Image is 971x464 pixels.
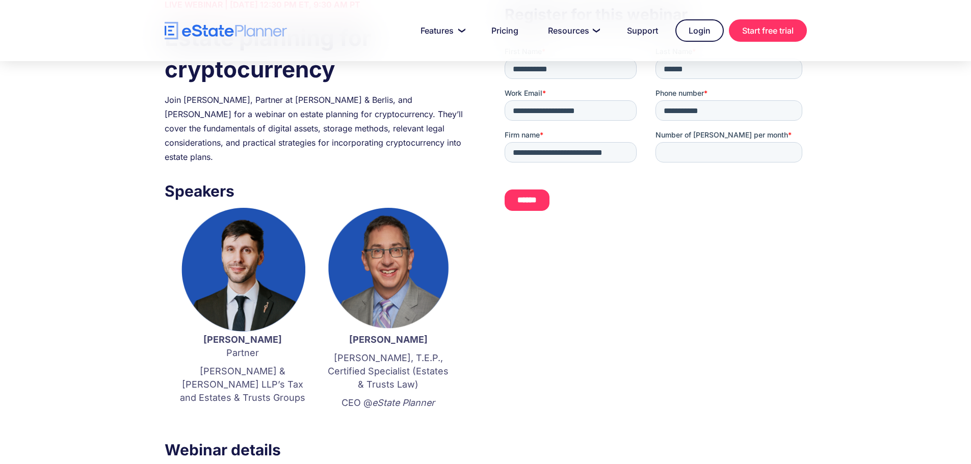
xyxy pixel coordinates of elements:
a: Support [615,20,670,41]
a: Login [675,19,724,42]
p: CEO @ [326,396,451,410]
p: [PERSON_NAME] & [PERSON_NAME] LLP’s Tax and Estates & Trusts Groups [180,365,305,404]
h3: Webinar details [165,438,466,461]
p: ‍ [326,415,451,428]
p: Partner [180,333,305,360]
strong: [PERSON_NAME] [203,334,282,345]
em: eState Planner [372,397,435,408]
a: Start free trial [729,19,807,42]
iframe: Form 0 [505,46,806,220]
a: home [165,22,287,40]
h3: Speakers [165,179,466,203]
p: [PERSON_NAME], T.E.P., Certified Specialist (Estates & Trusts Law) [326,351,451,391]
strong: [PERSON_NAME] [349,334,428,345]
a: Pricing [479,20,531,41]
a: Resources [536,20,610,41]
div: Join [PERSON_NAME], Partner at [PERSON_NAME] & Berlis, and [PERSON_NAME] for a webinar on estate ... [165,93,466,164]
a: Features [408,20,474,41]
